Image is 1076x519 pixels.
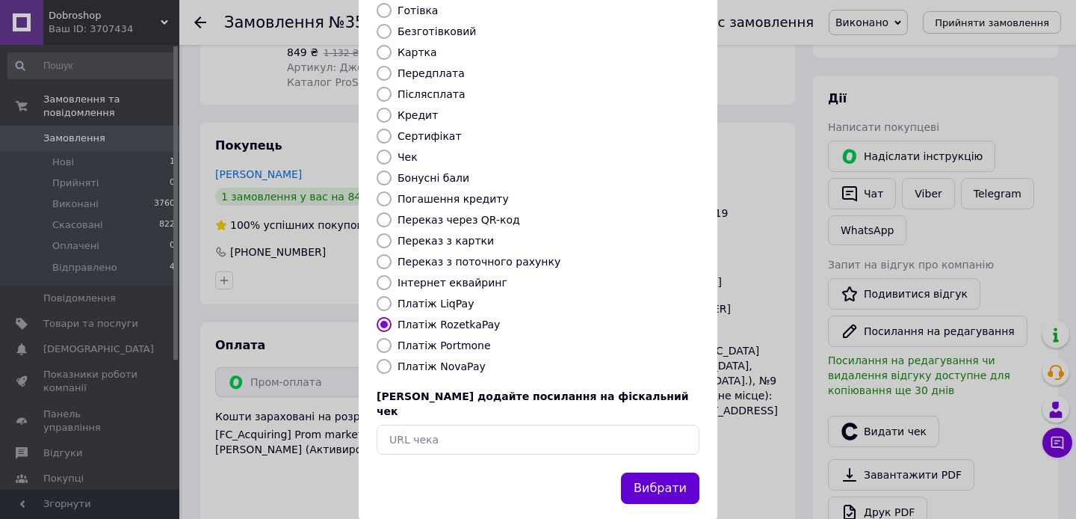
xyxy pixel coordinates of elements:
label: Картка [398,46,437,58]
label: Безготівковий [398,25,476,37]
label: Переказ через QR-код [398,214,520,226]
label: Платіж NovaPay [398,360,486,372]
label: Переказ з картки [398,235,494,247]
label: Чек [398,151,418,163]
button: Вибрати [621,473,699,505]
label: Кредит [398,109,438,121]
label: Платіж RozetkaPay [398,319,500,331]
label: Платіж Portmone [398,340,491,351]
label: Сертифікат [398,130,462,142]
label: Передплата [398,67,465,79]
label: Погашення кредиту [398,193,509,205]
label: Інтернет еквайринг [398,277,507,289]
label: Післясплата [398,88,466,100]
label: Переказ з поточного рахунку [398,256,560,268]
input: URL чека [377,425,699,455]
label: Готівка [398,4,438,16]
label: Бонусні бали [398,172,469,184]
label: Платіж LiqPay [398,298,474,310]
span: [PERSON_NAME] додайте посилання на фіскальний чек [377,390,689,417]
